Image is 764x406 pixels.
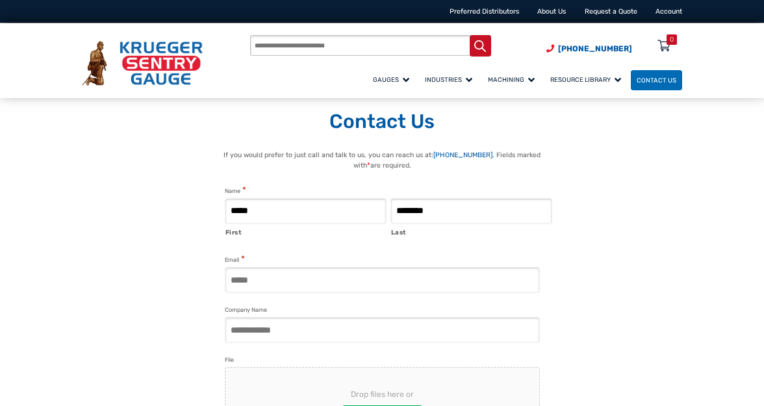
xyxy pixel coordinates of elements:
[537,7,566,16] a: About Us
[433,151,492,159] a: [PHONE_NUMBER]
[225,305,267,315] label: Company Name
[546,43,632,55] a: Phone Number (920) 434-8860
[373,76,409,83] span: Gauges
[488,76,535,83] span: Machining
[225,355,234,365] label: File
[482,68,544,91] a: Machining
[391,225,552,238] label: Last
[82,41,203,86] img: Krueger Sentry Gauge
[450,7,519,16] a: Preferred Distributors
[558,44,632,53] span: [PHONE_NUMBER]
[544,68,631,91] a: Resource Library
[225,254,245,265] label: Email
[425,76,472,83] span: Industries
[550,76,621,83] span: Resource Library
[225,225,387,238] label: First
[419,68,482,91] a: Industries
[367,68,419,91] a: Gauges
[656,7,682,16] a: Account
[585,7,637,16] a: Request a Quote
[225,185,246,196] legend: Name
[82,110,682,134] h1: Contact Us
[637,77,676,84] span: Contact Us
[246,388,518,400] span: Drop files here or
[212,150,553,171] p: If you would prefer to just call and talk to us, you can reach us at: . Fields marked with are re...
[631,70,682,90] a: Contact Us
[670,34,674,45] div: 0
